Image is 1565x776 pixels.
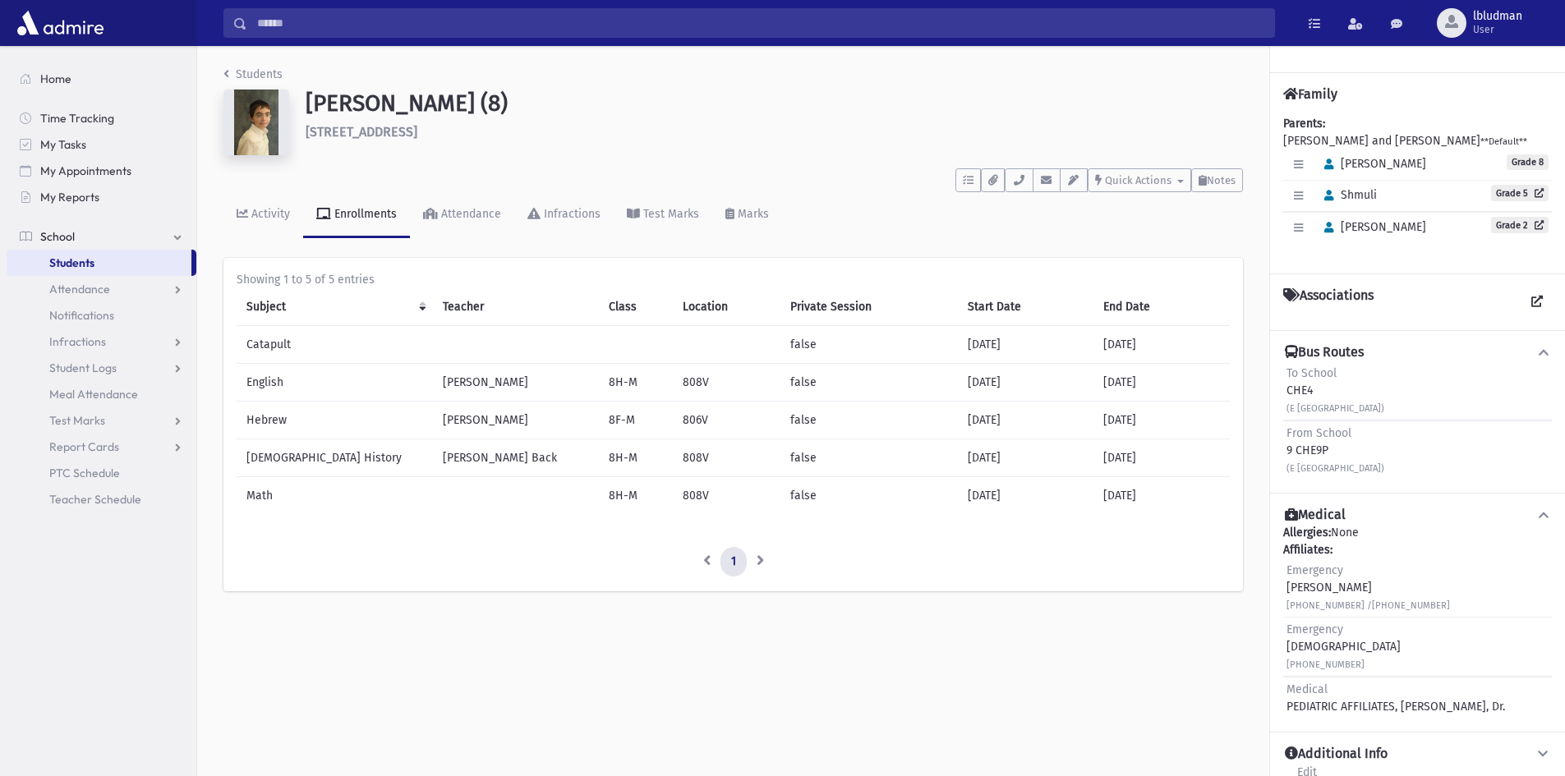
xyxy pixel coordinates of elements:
a: Notifications [7,302,196,328]
td: 806V [673,402,780,439]
div: None [1283,524,1552,719]
td: 808V [673,364,780,402]
span: My Reports [40,190,99,204]
small: [PHONE_NUMBER] /[PHONE_NUMBER] [1287,600,1450,611]
th: Class [599,288,673,326]
h1: [PERSON_NAME] (8) [306,90,1243,117]
span: Grade 8 [1507,154,1549,170]
td: Hebrew [237,402,433,439]
td: false [780,402,958,439]
div: Marks [734,207,769,221]
td: 808V [673,477,780,515]
td: English [237,364,433,402]
td: [DATE] [958,402,1093,439]
td: [DATE] [1093,439,1230,477]
span: School [40,229,75,244]
span: [PERSON_NAME] [1317,220,1426,234]
td: false [780,326,958,364]
td: [DATE] [958,439,1093,477]
button: Notes [1191,168,1243,192]
a: Students [223,67,283,81]
div: Test Marks [640,207,699,221]
span: My Tasks [40,137,86,152]
div: [PERSON_NAME] [1287,562,1450,613]
a: View all Associations [1522,287,1552,317]
span: From School [1287,426,1351,440]
th: Teacher [433,288,599,326]
b: Affiliates: [1283,543,1333,557]
h4: Family [1283,86,1337,102]
td: Math [237,477,433,515]
div: [PERSON_NAME] and [PERSON_NAME] [1283,115,1552,260]
a: My Reports [7,184,196,210]
a: Attendance [7,276,196,302]
a: Grade 2 [1491,217,1549,233]
div: Enrollments [331,207,397,221]
span: Shmuli [1317,188,1377,202]
span: Meal Attendance [49,387,138,402]
span: Notes [1207,174,1236,186]
span: To School [1287,366,1337,380]
a: Infractions [7,328,196,355]
a: Meal Attendance [7,381,196,407]
a: Test Marks [7,407,196,434]
td: 8F-M [599,402,673,439]
a: Attendance [410,192,514,238]
span: Teacher Schedule [49,492,141,507]
img: AdmirePro [13,7,108,39]
a: School [7,223,196,250]
div: Attendance [438,207,501,221]
th: Subject [237,288,433,326]
div: 9 CHE9P [1287,425,1384,476]
h4: Bus Routes [1285,344,1364,361]
span: Emergency [1287,622,1343,636]
span: Student Logs [49,360,117,375]
a: Time Tracking [7,105,196,131]
td: 808V [673,439,780,477]
h6: [STREET_ADDRESS] [306,124,1243,140]
a: Activity [223,192,303,238]
input: Search [247,8,1274,38]
small: (E [GEOGRAPHIC_DATA]) [1287,463,1384,474]
nav: breadcrumb [223,66,283,90]
span: Home [40,71,71,86]
td: [DATE] [1093,326,1230,364]
th: Location [673,288,780,326]
a: Grade 5 [1491,185,1549,201]
h4: Medical [1285,507,1346,524]
td: [DATE] [1093,364,1230,402]
button: Bus Routes [1283,344,1552,361]
span: My Appointments [40,163,131,178]
td: 8H-M [599,364,673,402]
a: PTC Schedule [7,460,196,486]
small: (E [GEOGRAPHIC_DATA]) [1287,403,1384,414]
span: [PERSON_NAME] [1317,157,1426,171]
div: Activity [248,207,290,221]
td: false [780,439,958,477]
td: [DATE] [958,364,1093,402]
a: Infractions [514,192,614,238]
button: Additional Info [1283,746,1552,763]
a: My Appointments [7,158,196,184]
div: PEDIATRIC AFFILIATES, [PERSON_NAME], Dr. [1287,681,1505,715]
span: User [1473,23,1522,36]
span: Report Cards [49,439,119,454]
td: false [780,477,958,515]
span: Time Tracking [40,111,114,126]
a: My Tasks [7,131,196,158]
th: End Date [1093,288,1230,326]
td: [DATE] [958,477,1093,515]
h4: Additional Info [1285,746,1388,763]
td: 8H-M [599,439,673,477]
td: [DATE] [1093,477,1230,515]
th: Private Session [780,288,958,326]
div: CHE4 [1287,365,1384,416]
small: [PHONE_NUMBER] [1287,659,1365,670]
h4: Associations [1283,287,1374,317]
td: false [780,364,958,402]
td: [DATE] [958,326,1093,364]
span: Notifications [49,308,114,323]
a: 1 [720,547,747,576]
td: [DEMOGRAPHIC_DATA] History [237,439,433,477]
td: [DATE] [1093,402,1230,439]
